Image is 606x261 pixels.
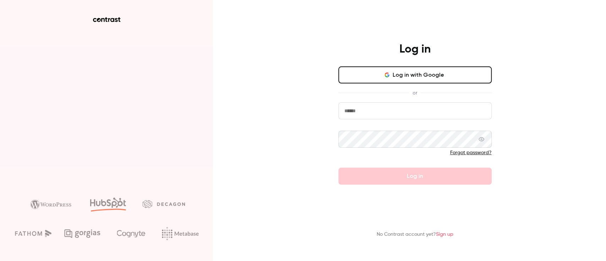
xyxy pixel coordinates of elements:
[399,42,431,56] h4: Log in
[377,231,453,238] p: No Contrast account yet?
[142,200,185,208] img: decagon
[450,150,492,155] a: Forgot password?
[409,89,421,97] span: or
[436,232,453,237] a: Sign up
[338,66,492,83] button: Log in with Google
